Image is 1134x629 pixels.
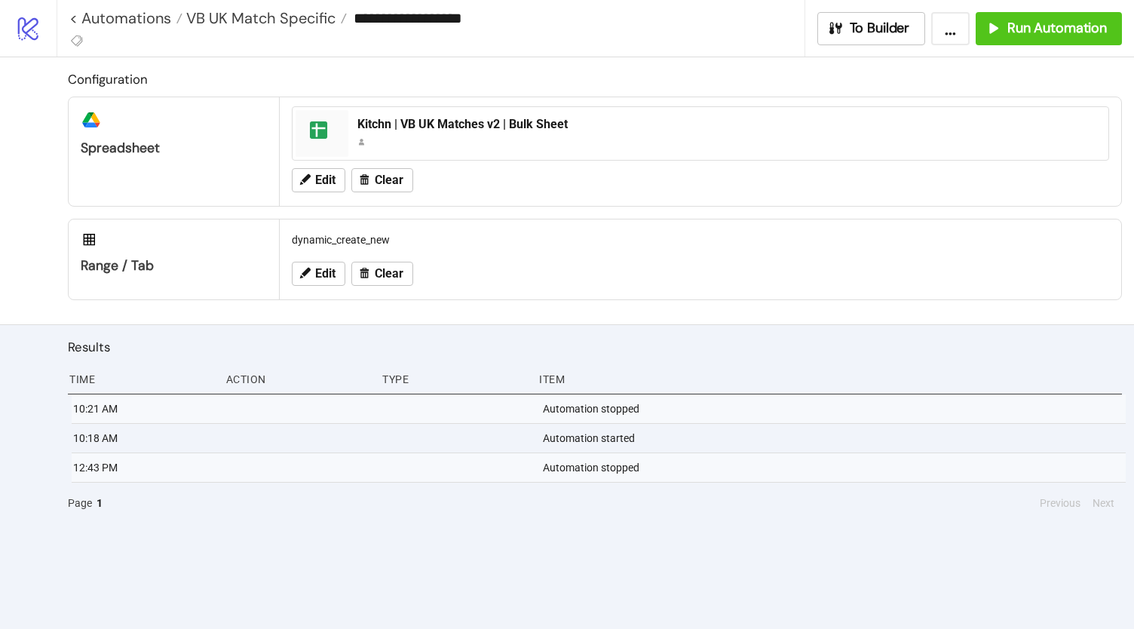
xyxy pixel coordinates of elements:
button: To Builder [817,12,926,45]
button: Previous [1035,495,1085,511]
div: Automation started [541,424,1126,453]
button: Clear [351,168,413,192]
span: Clear [375,173,403,187]
div: 12:43 PM [72,453,218,482]
button: ... [931,12,970,45]
div: dynamic_create_new [286,226,1115,254]
div: Automation stopped [541,394,1126,423]
div: 10:21 AM [72,394,218,423]
button: Run Automation [976,12,1122,45]
div: Action [225,365,371,394]
a: VB UK Match Specific [182,11,347,26]
span: Page [68,495,92,511]
button: 1 [92,495,107,511]
span: Clear [375,267,403,281]
h2: Results [68,337,1122,357]
div: Range / Tab [81,257,267,275]
h2: Configuration [68,69,1122,89]
button: Next [1088,495,1119,511]
span: Edit [315,267,336,281]
div: Kitchn | VB UK Matches v2 | Bulk Sheet [357,116,1099,133]
button: Edit [292,262,345,286]
button: Edit [292,168,345,192]
span: To Builder [850,20,910,37]
span: VB UK Match Specific [182,8,336,28]
button: Clear [351,262,413,286]
div: Spreadsheet [81,140,267,157]
span: Run Automation [1007,20,1107,37]
div: Type [381,365,527,394]
a: < Automations [69,11,182,26]
div: Time [68,365,214,394]
div: 10:18 AM [72,424,218,453]
div: Automation stopped [541,453,1126,482]
span: Edit [315,173,336,187]
div: Item [538,365,1122,394]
